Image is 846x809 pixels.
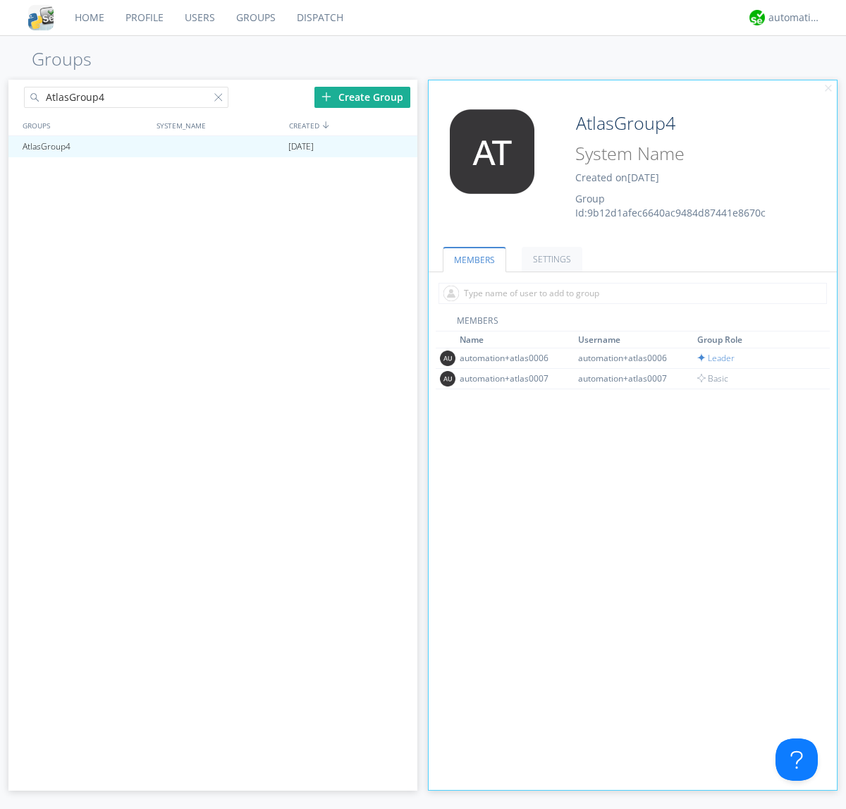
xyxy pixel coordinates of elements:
[823,84,833,94] img: cancel.svg
[768,11,821,25] div: automation+atlas
[460,372,565,384] div: automation+atlas0007
[575,171,659,184] span: Created on
[286,115,419,135] div: CREATED
[575,192,766,219] span: Group Id: 9b12d1afec6640ac9484d87441e8670c
[749,10,765,25] img: d2d01cd9b4174d08988066c6d424eccd
[440,371,455,387] img: 373638.png
[439,109,545,194] img: 373638.png
[8,136,417,157] a: AtlasGroup4[DATE]
[436,315,830,331] div: MEMBERS
[578,372,684,384] div: automation+atlas0007
[153,115,286,135] div: SYSTEM_NAME
[321,92,331,102] img: plus.svg
[440,351,455,366] img: 373638.png
[460,352,565,364] div: automation+atlas0006
[24,87,228,108] input: Search groups
[570,109,798,138] input: Group Name
[28,5,54,30] img: cddb5a64eb264b2086981ab96f4c1ba7
[627,171,659,184] span: [DATE]
[19,115,149,135] div: GROUPS
[288,136,314,157] span: [DATE]
[697,352,735,364] span: Leader
[522,247,582,272] a: SETTINGS
[19,136,151,157] div: AtlasGroup4
[578,352,684,364] div: automation+atlas0006
[697,372,728,384] span: Basic
[695,331,814,348] th: Toggle SortBy
[439,283,827,304] input: Type name of user to add to group
[443,247,506,272] a: MEMBERS
[458,331,577,348] th: Toggle SortBy
[576,331,695,348] th: Toggle SortBy
[570,140,798,167] input: System Name
[314,87,410,108] div: Create Group
[775,738,818,781] iframe: Toggle Customer Support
